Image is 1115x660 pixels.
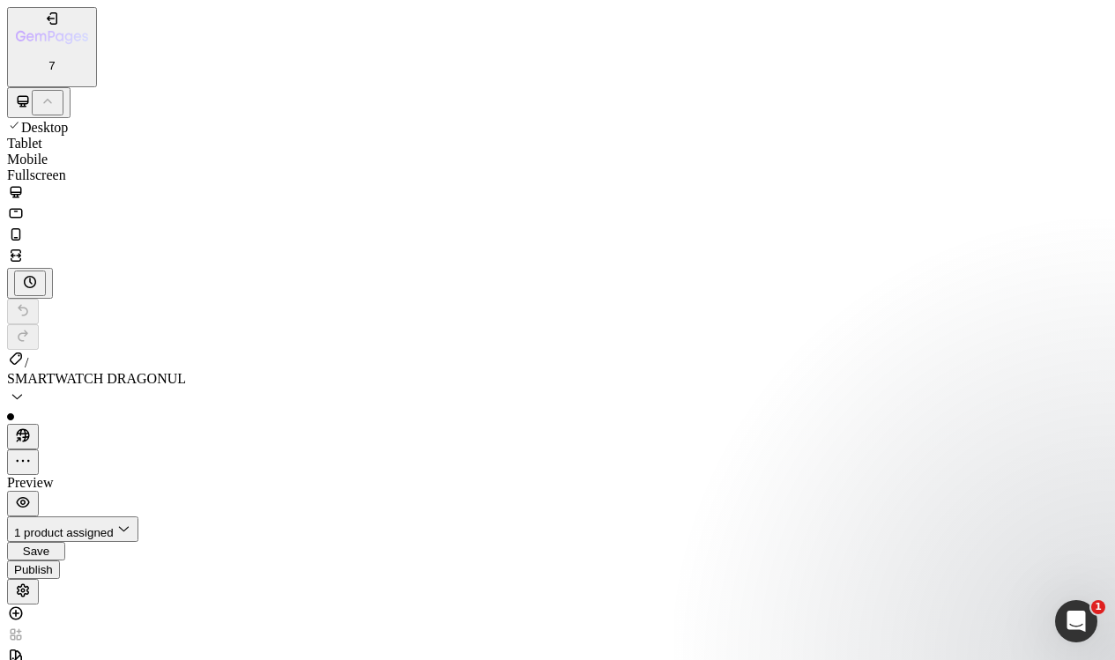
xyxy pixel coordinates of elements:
iframe: Intercom live chat [1055,600,1097,642]
button: Header [60,7,125,27]
button: 7 [7,7,97,87]
span: Tablet [7,136,42,151]
button: Save [7,542,65,560]
span: Save [23,545,49,558]
button: 1 product assigned [7,516,138,542]
span: / [25,355,28,370]
p: 7 [16,59,88,72]
span: SMARTWATCH DRAGONUL [7,371,186,386]
span: Header [79,11,118,25]
div: Preview [7,475,1108,491]
span: 1 [1091,600,1105,614]
div: Undo/Redo [7,299,1108,350]
span: 1 product assigned [14,526,114,539]
button: Publish [7,560,60,579]
span: Desktop [21,120,68,135]
span: Mobile [7,152,48,167]
div: Publish [14,563,53,576]
span: Fullscreen [7,167,66,182]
